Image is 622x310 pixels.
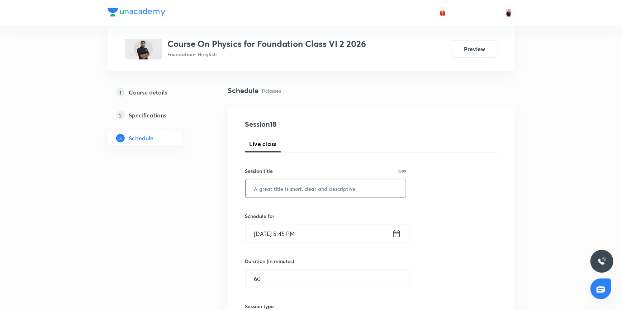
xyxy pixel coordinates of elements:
h5: Specifications [129,111,167,120]
a: Company Logo [108,8,165,18]
p: 3 [116,134,125,142]
button: avatar [437,7,448,19]
h6: Session type [245,302,274,310]
a: 2Specifications [108,108,205,122]
h4: Session 18 [245,119,376,130]
p: 2 [116,111,125,120]
h6: Duration (in minutes) [245,257,294,265]
h6: Session title [245,167,273,175]
img: avatar [440,10,446,16]
h6: Schedule for [245,212,407,220]
h4: Schedule [228,85,259,96]
input: 60 [246,270,410,288]
button: Preview [452,40,498,58]
p: 17 classes [262,87,281,95]
span: Live class [250,140,277,148]
a: 1Course details [108,85,205,100]
img: ttu [598,257,606,266]
h5: Course details [129,88,167,97]
img: Baishali Das [503,7,515,19]
img: Company Logo [108,8,165,16]
h3: Course On Physics for Foundation Class VI 2 2026 [168,39,366,49]
p: 0/99 [398,169,406,173]
input: A great title is short, clear and descriptive [246,179,406,198]
p: 1 [116,88,125,97]
h5: Schedule [129,134,154,142]
p: Foundation • Hinglish [168,50,366,58]
img: FE67F2C4-5666-42B8-87E3-B0825676F612_plus.png [125,39,162,59]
